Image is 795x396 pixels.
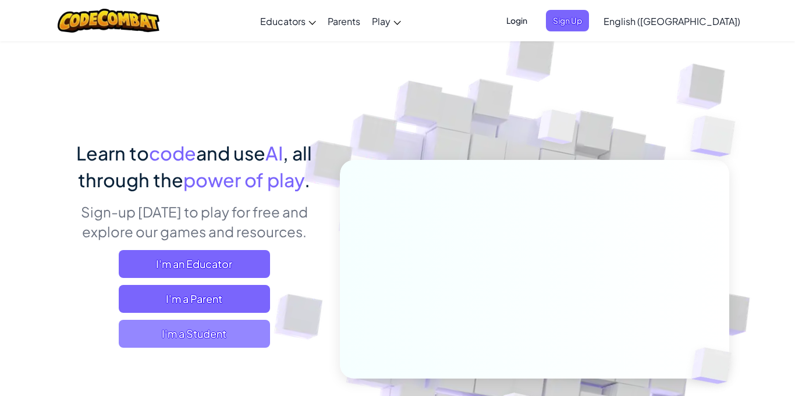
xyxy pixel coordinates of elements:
span: AI [265,141,283,165]
button: Login [499,10,534,31]
span: code [149,141,196,165]
span: power of play [183,168,304,191]
button: Sign Up [546,10,589,31]
a: Educators [254,5,322,37]
a: English ([GEOGRAPHIC_DATA]) [598,5,746,37]
img: Overlap cubes [516,87,600,173]
span: and use [196,141,265,165]
a: I'm an Educator [119,250,270,278]
a: I'm a Parent [119,285,270,313]
span: . [304,168,310,191]
a: Play [366,5,407,37]
p: Sign-up [DATE] to play for free and explore our games and resources. [66,202,322,241]
img: CodeCombat logo [58,9,159,33]
button: I'm a Student [119,320,270,348]
img: Overlap cubes [667,87,768,185]
span: English ([GEOGRAPHIC_DATA]) [604,15,740,27]
span: Play [372,15,391,27]
a: Parents [322,5,366,37]
span: Educators [260,15,306,27]
span: Learn to [76,141,149,165]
